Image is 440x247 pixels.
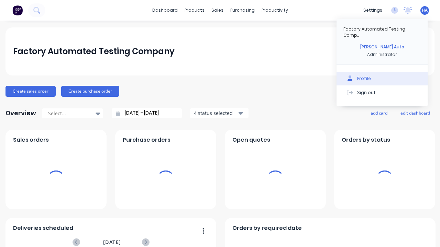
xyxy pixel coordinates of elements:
[13,136,49,144] span: Sales orders
[343,26,421,38] div: Factory Automated Testing Comp...
[103,238,121,246] span: [DATE]
[367,51,397,58] div: Administrator
[396,108,434,117] button: edit dashboard
[357,89,376,95] div: Sign out
[149,5,181,15] a: dashboard
[194,109,237,117] div: 4 status selected
[342,136,390,144] span: Orders by status
[190,108,249,118] button: 4 status selected
[13,224,73,232] span: Deliveries scheduled
[232,136,270,144] span: Open quotes
[337,72,428,85] button: Profile
[227,5,258,15] div: purchasing
[232,224,302,232] span: Orders by required date
[61,86,119,97] button: Create purchase order
[357,75,371,82] div: Profile
[360,44,404,50] div: [PERSON_NAME] Auto
[258,5,291,15] div: productivity
[5,86,56,97] button: Create sales order
[13,45,175,58] div: Factory Automated Testing Company
[12,5,23,15] img: Factory
[360,5,386,15] div: settings
[422,7,428,13] span: HA
[5,106,36,120] div: Overview
[366,108,392,117] button: add card
[337,85,428,99] button: Sign out
[208,5,227,15] div: sales
[123,136,170,144] span: Purchase orders
[181,5,208,15] div: products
